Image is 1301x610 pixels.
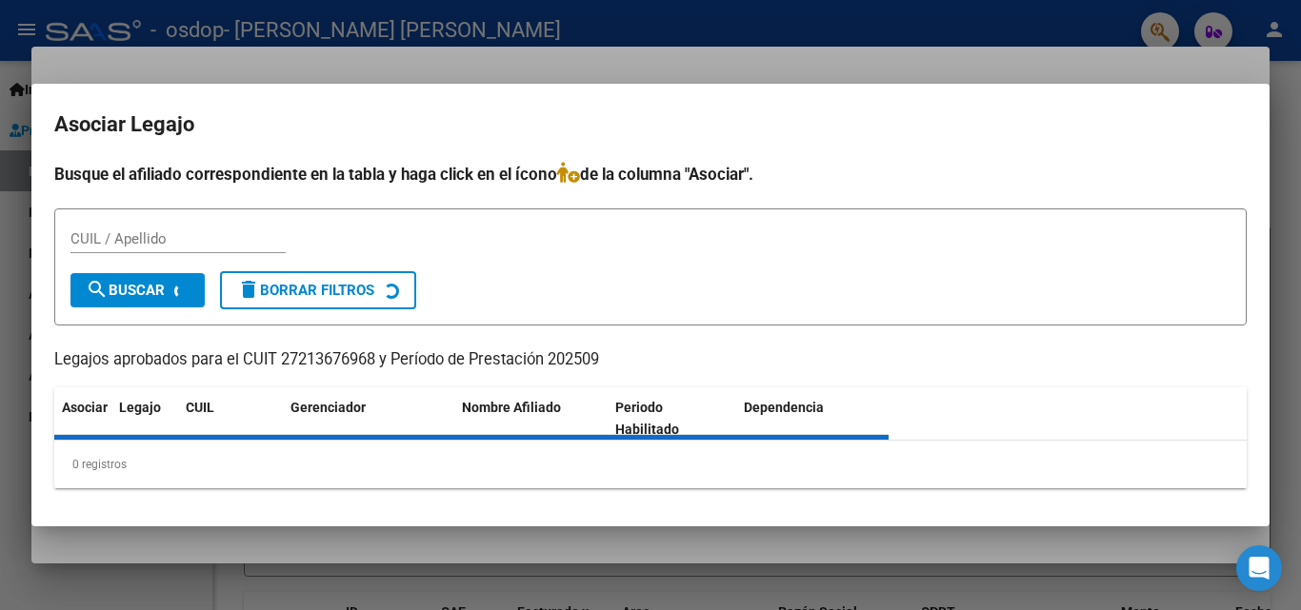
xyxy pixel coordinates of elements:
button: Borrar Filtros [220,271,416,309]
div: Open Intercom Messenger [1236,545,1282,591]
datatable-header-cell: Legajo [111,387,178,450]
datatable-header-cell: Asociar [54,387,111,450]
p: Legajos aprobados para el CUIT 27213676968 y Período de Prestación 202509 [54,348,1247,372]
h2: Asociar Legajo [54,107,1247,143]
span: Periodo Habilitado [615,400,679,437]
datatable-header-cell: CUIL [178,387,283,450]
datatable-header-cell: Nombre Afiliado [454,387,608,450]
span: Nombre Afiliado [462,400,561,415]
mat-icon: delete [237,278,260,301]
mat-icon: search [86,278,109,301]
div: 0 registros [54,441,1247,488]
span: Dependencia [744,400,824,415]
span: Asociar [62,400,108,415]
span: Buscar [86,282,165,299]
datatable-header-cell: Gerenciador [283,387,454,450]
span: Borrar Filtros [237,282,374,299]
span: Gerenciador [290,400,366,415]
span: CUIL [186,400,214,415]
datatable-header-cell: Dependencia [736,387,890,450]
h4: Busque el afiliado correspondiente en la tabla y haga click en el ícono de la columna "Asociar". [54,162,1247,187]
span: Legajo [119,400,161,415]
datatable-header-cell: Periodo Habilitado [608,387,736,450]
button: Buscar [70,273,205,307]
